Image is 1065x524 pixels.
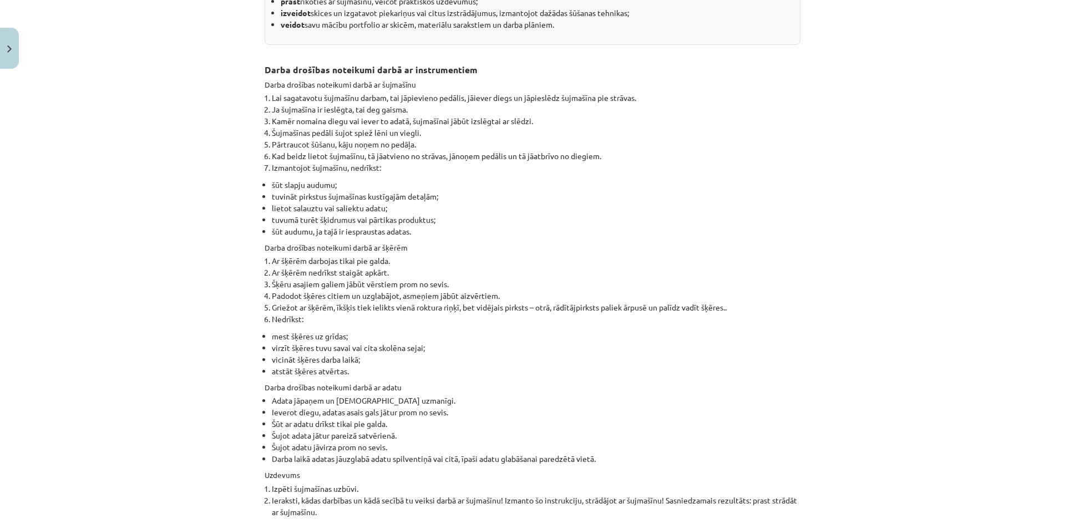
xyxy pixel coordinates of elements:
li: Kamēr nomaina diegu vai iever to adatā, šujmašīnai jābūt izslēgtai ar slēdzi. [272,115,800,127]
li: Darba laikā adatas jāuzglabā adatu spilventiņā vai citā, īpaši adatu glabāšanai paredzētā vietā. [272,453,800,465]
li: Lai sagatavotu šujmašīnu darbam, tai jāpievieno pedālis, jāiever diegs un jāpieslēdz šujmašīna pi... [272,92,800,104]
li: šūt slapju audumu; [272,179,800,191]
li: Pārtraucot šūšanu, kāju noņem no pedāļa. [272,139,800,150]
li: Ieraksti, kādas darbības un kādā secībā tu veiksi darbā ar šujmašīnu! Izmanto šo instrukciju, str... [272,495,800,518]
li: Ieverot diegu, adatas asais gals jātur prom no sevis. [272,406,800,418]
li: atstāt šķēres atvērtas. [272,365,800,377]
li: Šūt ar adatu drīkst tikai pie galda. [272,418,800,430]
li: Šķēru asajiem galiem jābūt vērstiem prom no sevis. [272,278,800,290]
li: Ja šujmašīna ir ieslēgta, tai deg gaisma. [272,104,800,115]
li: Ar šķērēm darbojas tikai pie galda. [272,255,800,267]
strong: veidot [281,19,305,29]
li: skices un izgatavot piekariņus vai citus izstrādājumus, izmantojot dažādas šūšanas tehnikas; [281,7,792,19]
li: virzīt šķēres tuvu savai vai cita skolēna sejai; [272,342,800,354]
strong: Darba drošības noteikumi darbā ar instrumentiem [265,64,478,75]
li: Šujot adatu jāvirza prom no sevis. [272,441,800,453]
strong: izveidot [281,8,311,18]
h4: Darba drošības noteikumi darbā ar šķērēm [265,243,800,252]
li: Adata jāpaņem un [DEMOGRAPHIC_DATA] uzmanīgi. [272,395,800,406]
li: mest šķēres uz grīdas; [272,330,800,342]
h4: Darba drošības noteikumi darbā ar adatu [265,383,800,391]
h4: Uzdevums [265,470,800,479]
li: tuvināt pirkstus šujmašīnas kustīgajām detaļām; [272,191,800,202]
h4: Darba drošības noteikumi darbā ar šujmašīnu [265,80,800,89]
li: Šujot adata jātur pareizā satvērienā. [272,430,800,441]
li: Kad beidz lietot šujmašīnu, tā jāatvieno no strāvas, jānoņem pedālis un tā jāatbrīvo no diegiem. [272,150,800,162]
li: savu mācību portfolio ar skicēm, materiālu sarakstiem un darba plāniem. [281,19,792,30]
li: šūt audumu, ja tajā ir iespraustas adatas. [272,226,800,237]
li: vicināt šķēres darba laikā; [272,354,800,365]
li: Padodot šķēres citiem un uzglabājot, asmeņiem jābūt aizvērtiem. [272,290,800,302]
li: Ar šķērēm nedrīkst staigāt apkārt. [272,267,800,278]
li: Šujmašīnas pedāli šujot spiež lēni un viegli. [272,127,800,139]
li: Izpēti šujmašīnas uzbūvi. [272,483,800,495]
li: Nedrīkst: [272,313,800,325]
li: lietot salauztu vai saliektu adatu; [272,202,800,214]
li: Izmantojot šujmašīnu, nedrīkst: [272,162,800,174]
li: Griežot ar šķērēm, īkšķis tiek ielikts vienā roktura riņķī, bet vidējais pirksts – otrā, rādītājp... [272,302,800,313]
li: tuvumā turēt šķidrumus vai pārtikas produktus; [272,214,800,226]
img: icon-close-lesson-0947bae3869378f0d4975bcd49f059093ad1ed9edebbc8119c70593378902aed.svg [7,45,12,53]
